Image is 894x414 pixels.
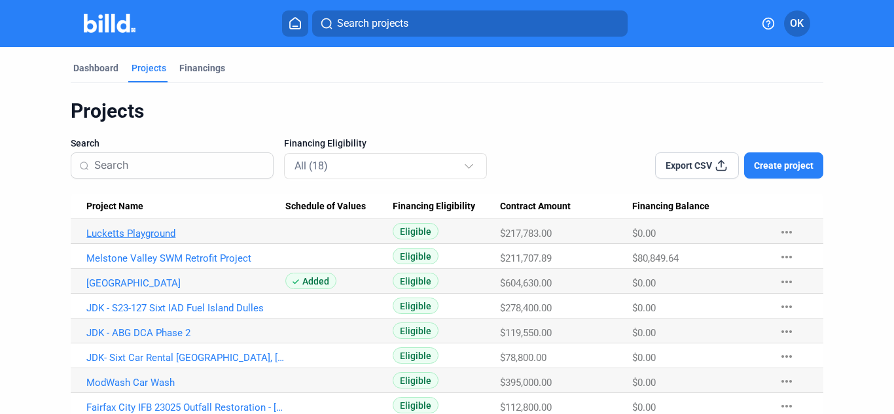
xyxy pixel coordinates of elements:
[86,228,285,239] a: Lucketts Playground
[393,248,438,264] span: Eligible
[393,201,500,213] div: Financing Eligibility
[500,327,552,339] span: $119,550.00
[500,252,552,264] span: $211,707.89
[393,273,438,289] span: Eligible
[790,16,804,31] span: OK
[779,299,795,315] mat-icon: more_horiz
[632,201,709,213] span: Financing Balance
[500,201,633,213] div: Contract Amount
[94,152,265,179] input: Search
[86,377,285,388] a: ModWash Car Wash
[393,201,475,213] span: Financing Eligibility
[500,402,552,413] span: $112,800.00
[500,201,571,213] span: Contract Amount
[632,228,656,239] span: $0.00
[86,201,285,213] div: Project Name
[71,137,99,150] span: Search
[632,201,765,213] div: Financing Balance
[632,277,656,289] span: $0.00
[779,224,795,240] mat-icon: more_horiz
[632,352,656,364] span: $0.00
[744,152,823,179] button: Create project
[779,249,795,265] mat-icon: more_horiz
[86,201,143,213] span: Project Name
[500,228,552,239] span: $217,783.00
[132,61,166,75] div: Projects
[655,152,739,179] button: Export CSV
[71,99,823,124] div: Projects
[632,402,656,413] span: $0.00
[86,327,285,339] a: JDK - ABG DCA Phase 2
[285,201,366,213] span: Schedule of Values
[393,322,438,339] span: Eligible
[632,327,656,339] span: $0.00
[295,160,328,172] mat-select-trigger: All (18)
[632,302,656,314] span: $0.00
[86,352,285,364] a: JDK- Sixt Car Rental [GEOGRAPHIC_DATA], [GEOGRAPHIC_DATA]
[779,324,795,339] mat-icon: more_horiz
[500,277,552,289] span: $604,630.00
[779,373,795,389] mat-icon: more_horiz
[500,377,552,388] span: $395,000.00
[337,16,408,31] span: Search projects
[393,298,438,314] span: Eligible
[666,159,712,172] span: Export CSV
[86,277,285,289] a: [GEOGRAPHIC_DATA]
[86,402,285,413] a: Fairfax City IFB 23025 Outfall Restoration - [GEOGRAPHIC_DATA]
[312,10,628,37] button: Search projects
[393,397,438,413] span: Eligible
[284,137,367,150] span: Financing Eligibility
[784,10,810,37] button: OK
[632,252,679,264] span: $80,849.64
[86,302,285,314] a: JDK - S23-127 Sixt IAD Fuel Island Dulles
[393,223,438,239] span: Eligible
[500,352,546,364] span: $78,800.00
[393,372,438,388] span: Eligible
[779,349,795,364] mat-icon: more_horiz
[779,398,795,414] mat-icon: more_horiz
[179,61,225,75] div: Financings
[84,14,135,33] img: Billd Company Logo
[285,273,336,289] span: Added
[73,61,118,75] div: Dashboard
[754,159,814,172] span: Create project
[779,274,795,290] mat-icon: more_horiz
[500,302,552,314] span: $278,400.00
[86,252,285,264] a: Melstone Valley SWM Retrofit Project
[393,347,438,364] span: Eligible
[632,377,656,388] span: $0.00
[285,201,392,213] div: Schedule of Values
